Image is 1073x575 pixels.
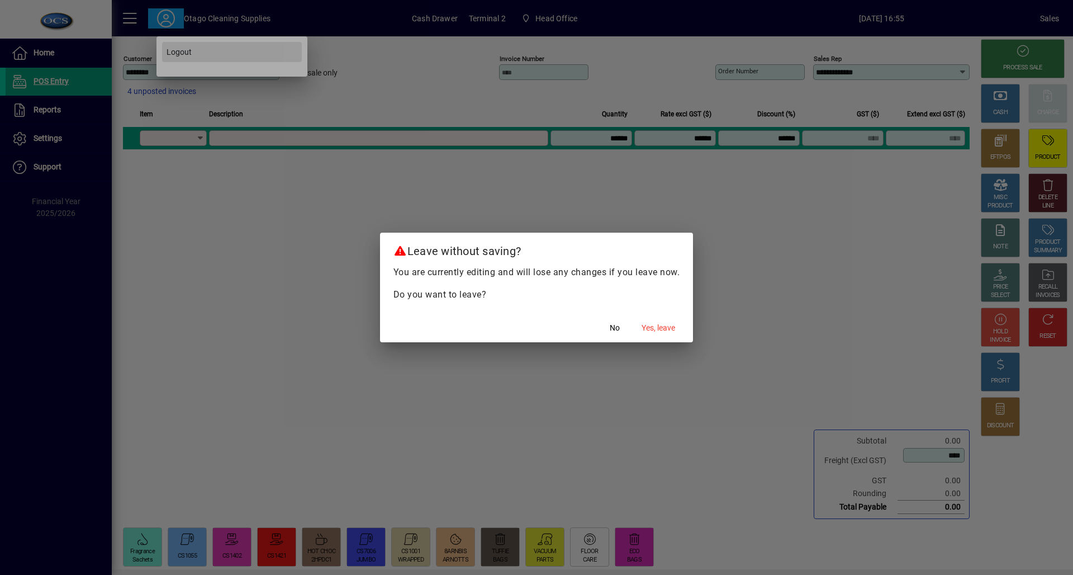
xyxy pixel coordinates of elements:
[642,322,675,334] span: Yes, leave
[380,233,694,265] h2: Leave without saving?
[597,318,633,338] button: No
[637,318,680,338] button: Yes, leave
[393,288,680,301] p: Do you want to leave?
[393,266,680,279] p: You are currently editing and will lose any changes if you leave now.
[610,322,620,334] span: No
